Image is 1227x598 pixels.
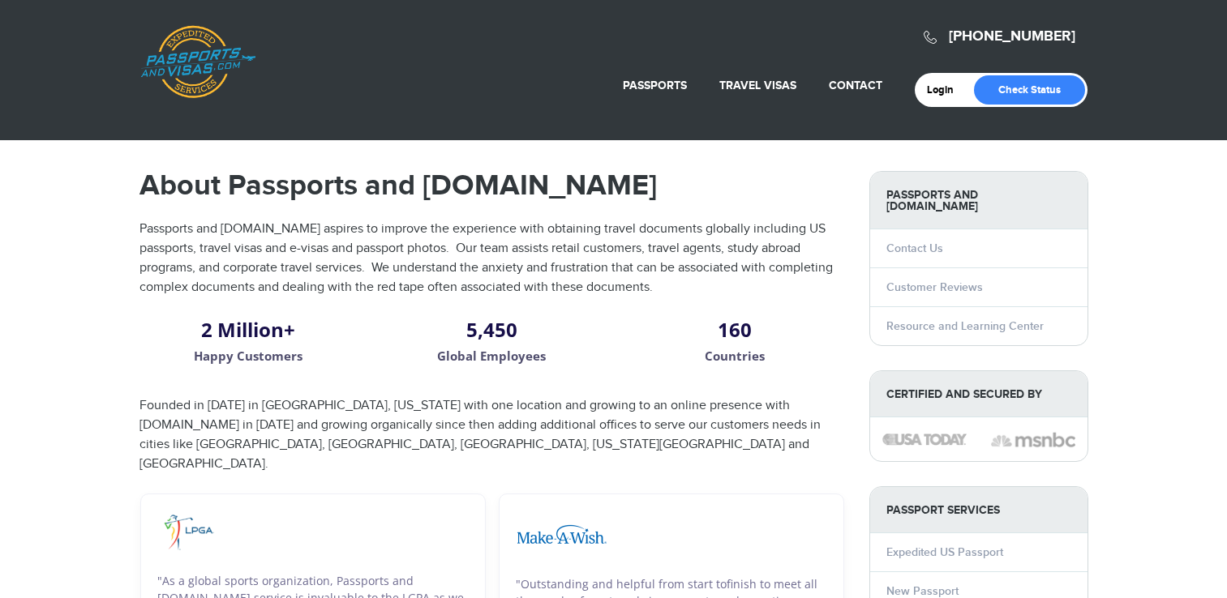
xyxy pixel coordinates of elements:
[157,510,217,555] img: image description
[974,75,1085,105] a: Check Status
[870,371,1088,417] strong: Certified and Secured by
[829,79,882,92] a: Contact
[625,347,844,365] p: Countries
[886,319,1044,333] a: Resource and Learning Center
[139,347,358,365] p: Happy Customers
[719,79,796,92] a: Travel Visas
[623,79,687,92] a: Passports
[139,171,845,200] h1: About Passports and [DOMAIN_NAME]
[886,584,959,598] a: New Passport
[882,434,967,445] img: image description
[870,487,1088,533] strong: PASSPORT SERVICES
[382,325,601,335] h2: 5,450
[625,325,844,335] h2: 160
[886,280,983,294] a: Customer Reviews
[949,28,1075,45] a: [PHONE_NUMBER]
[991,430,1075,450] img: image description
[139,325,358,335] h2: 2 Million+
[927,83,965,96] a: Login
[139,220,845,297] p: Passports and [DOMAIN_NAME] aspires to improve the experience with obtaining travel documents glo...
[139,396,845,474] p: Founded in [DATE] in [GEOGRAPHIC_DATA], [US_STATE] with one location and growing to an online pre...
[516,510,608,558] img: image description
[382,347,601,365] p: Global Employees
[886,545,1003,559] a: Expedited US Passport
[870,172,1088,229] strong: Passports and [DOMAIN_NAME]
[140,25,255,98] a: Passports & [DOMAIN_NAME]
[886,241,943,255] a: Contact Us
